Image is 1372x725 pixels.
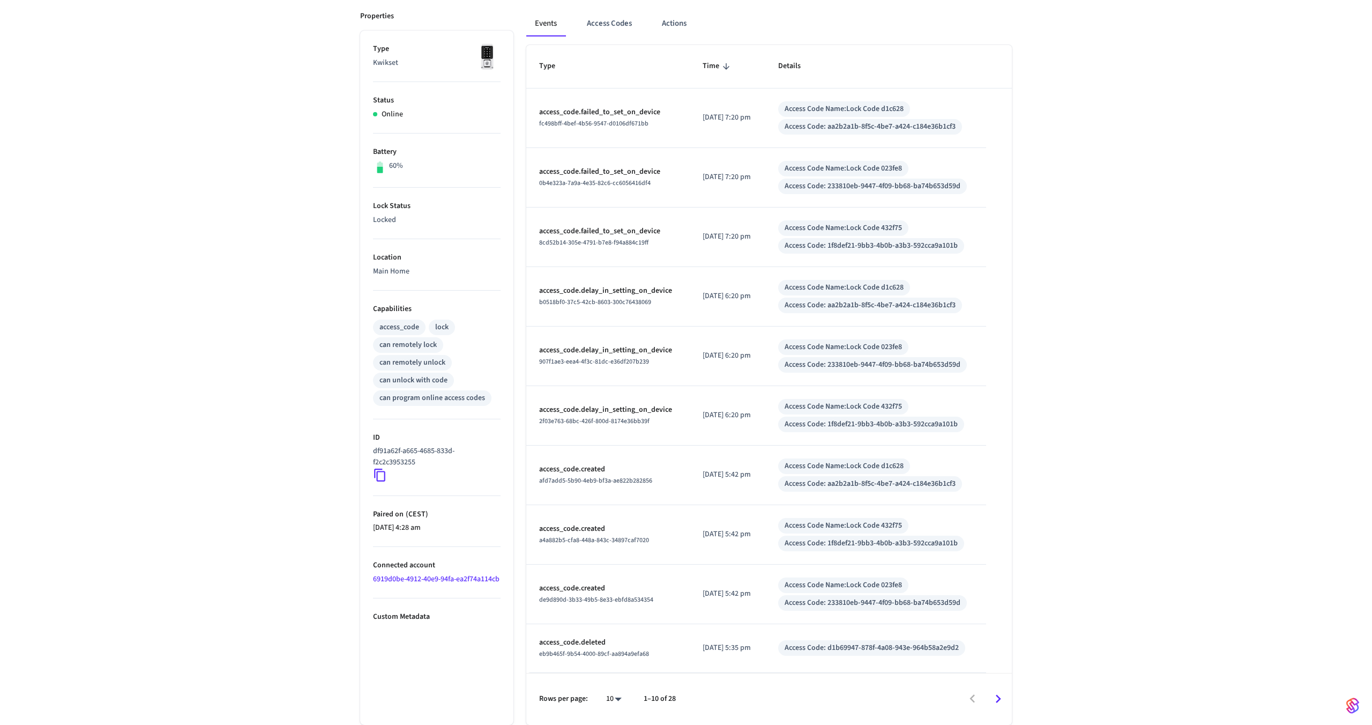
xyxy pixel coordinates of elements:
[601,691,627,707] div: 10
[373,43,501,55] p: Type
[373,57,501,69] p: Kwikset
[379,339,437,351] div: can remotely lock
[373,522,501,534] p: [DATE] 4:28 am
[379,393,485,404] div: can program online access codes
[373,560,501,571] p: Connected account
[526,11,1012,36] div: ant example
[785,419,958,430] div: Access Code: 1f8def21-9bb3-4b0b-a3b3-592cca9a101b
[539,226,677,237] p: access_code.failed_to_set_on_device
[404,509,428,520] span: ( CEST )
[778,58,815,75] span: Details
[785,580,902,591] div: Access Code Name: Lock Code 023fe8
[539,649,649,659] span: eb9b465f-9b54-4000-89cf-aa894a9efa68
[373,252,501,263] p: Location
[373,201,501,212] p: Lock Status
[785,478,956,490] div: Access Code: aa2b2a1b-8f5c-4be7-a424-c184e36b1cf3
[785,597,960,609] div: Access Code: 233810eb-9447-4f09-bb68-ba74b653d59d
[703,58,733,75] span: Time
[373,446,496,468] p: df91a62f-a665-4685-833d-f2c2c3953255
[539,595,653,604] span: de9d890d-3b33-49b5-8e33-ebfd8a534354
[578,11,640,36] button: Access Codes
[785,240,958,251] div: Access Code: 1f8def21-9bb3-4b0b-a3b3-592cca9a101b
[785,520,902,531] div: Access Code Name: Lock Code 432f75
[539,536,649,545] span: a4a882b5-cfa8-448a-843c-34897caf7020
[785,642,959,654] div: Access Code: d1b69947-878f-4a08-943e-964b58a2e9d2
[785,223,902,234] div: Access Code Name: Lock Code 432f75
[703,410,753,421] p: [DATE] 6:20 pm
[703,588,753,600] p: [DATE] 5:42 pm
[539,58,569,75] span: Type
[373,611,501,623] p: Custom Metadata
[539,285,677,297] p: access_code.delay_in_setting_on_device
[379,357,445,368] div: can remotely unlock
[785,181,960,192] div: Access Code: 233810eb-9447-4f09-bb68-ba74b653d59d
[373,146,501,158] p: Battery
[785,401,902,412] div: Access Code Name: Lock Code 432f75
[373,574,499,585] a: 6919d0be-4912-40e9-94fa-ea2f74a114cb
[703,172,753,183] p: [DATE] 7:20 pm
[785,461,904,472] div: Access Code Name: Lock Code d1c628
[539,119,648,128] span: fc498bff-4bef-4b56-9547-d0106df671bb
[539,179,651,188] span: 0b4e323a-7a9a-4e35-82c6-cc6056416df4
[539,693,588,705] p: Rows per page:
[703,112,753,123] p: [DATE] 7:20 pm
[539,637,677,648] p: access_code.deleted
[539,166,677,177] p: access_code.failed_to_set_on_device
[539,417,650,426] span: 2f03e763-68bc-426f-800d-8174e36bb39f
[703,469,753,480] p: [DATE] 5:42 pm
[539,238,648,247] span: 8cd52b14-305e-4791-b7e8-f94a884c19ff
[539,583,677,594] p: access_code.created
[373,214,501,226] p: Locked
[539,523,677,535] p: access_code.created
[379,322,419,333] div: access_code
[360,11,394,22] p: Properties
[539,357,649,366] span: 907f1ae3-eea4-4f3c-81dc-e36df207b239
[785,163,902,174] div: Access Code Name: Lock Code 023fe8
[539,107,677,118] p: access_code.failed_to_set_on_device
[539,476,652,485] span: afd7add5-5b90-4eb9-bf3a-ae822b282856
[785,300,956,311] div: Access Code: aa2b2a1b-8f5c-4be7-a424-c184e36b1cf3
[474,43,501,70] img: Kwikset Halo Touchscreen Wifi Enabled Smart Lock, Polished Chrome, Front
[785,103,904,115] div: Access Code Name: Lock Code d1c628
[539,464,677,475] p: access_code.created
[703,642,753,654] p: [DATE] 5:35 pm
[373,509,501,520] p: Paired on
[539,298,651,307] span: b0518bf0-37c5-42cb-8603-300c76438069
[373,432,501,443] p: ID
[389,160,403,172] p: 60%
[703,350,753,361] p: [DATE] 6:20 pm
[373,266,501,277] p: Main Home
[785,359,960,371] div: Access Code: 233810eb-9447-4f09-bb68-ba74b653d59d
[539,404,677,416] p: access_code.delay_in_setting_on_device
[435,322,449,333] div: lock
[373,95,501,106] p: Status
[785,282,904,293] div: Access Code Name: Lock Code d1c628
[785,342,902,353] div: Access Code Name: Lock Code 023fe8
[539,345,677,356] p: access_code.delay_in_setting_on_device
[785,121,956,132] div: Access Code: aa2b2a1b-8f5c-4be7-a424-c184e36b1cf3
[373,304,501,315] p: Capabilities
[526,45,1012,672] table: sticky table
[653,11,695,36] button: Actions
[379,375,448,386] div: can unlock with code
[703,231,753,242] p: [DATE] 7:20 pm
[986,686,1011,712] button: Go to next page
[785,538,958,549] div: Access Code: 1f8def21-9bb3-4b0b-a3b3-592cca9a101b
[703,291,753,302] p: [DATE] 6:20 pm
[526,11,565,36] button: Events
[644,693,676,705] p: 1–10 of 28
[1346,697,1359,714] img: SeamLogoGradient.69752ec5.svg
[703,529,753,540] p: [DATE] 5:42 pm
[382,109,403,120] p: Online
